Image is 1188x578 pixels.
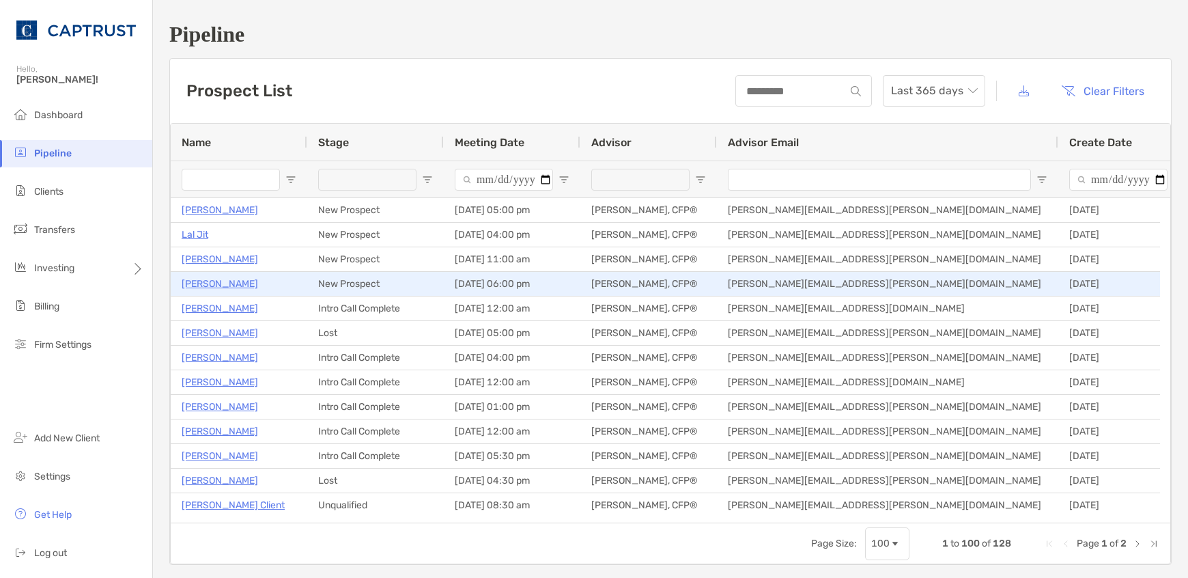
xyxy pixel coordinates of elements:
div: [PERSON_NAME], CFP® [580,469,717,493]
button: Open Filter Menu [695,174,706,185]
div: [DATE] 01:00 pm [444,395,580,419]
div: [PERSON_NAME], CFP® [580,493,717,517]
p: [PERSON_NAME] [182,300,258,317]
a: [PERSON_NAME] [182,448,258,465]
div: [DATE] 04:00 pm [444,223,580,247]
h1: Pipeline [169,22,1172,47]
img: pipeline icon [12,144,29,161]
a: [PERSON_NAME] Client [182,497,285,514]
img: dashboard icon [12,106,29,122]
span: Advisor [591,136,632,149]
span: Advisor Email [728,136,799,149]
div: [PERSON_NAME], CFP® [580,297,717,320]
div: First Page [1044,538,1055,549]
div: [PERSON_NAME], CFP® [580,321,717,345]
span: [PERSON_NAME]! [16,74,144,85]
div: [PERSON_NAME][EMAIL_ADDRESS][PERSON_NAME][DOMAIN_NAME] [717,444,1058,468]
div: [PERSON_NAME], CFP® [580,444,717,468]
div: [PERSON_NAME], CFP® [580,272,717,296]
img: transfers icon [12,221,29,237]
a: [PERSON_NAME] [182,349,258,366]
div: Lost [307,469,444,493]
span: Last 365 days [891,76,977,106]
div: Page Size [865,527,909,560]
img: firm-settings icon [12,335,29,352]
span: 128 [993,538,1011,549]
span: Clients [34,186,63,197]
span: 2 [1120,538,1127,549]
span: 1 [1101,538,1107,549]
div: [PERSON_NAME][EMAIL_ADDRESS][PERSON_NAME][DOMAIN_NAME] [717,321,1058,345]
div: Intro Call Complete [307,444,444,468]
span: 1 [942,538,948,549]
div: [DATE] 12:00 am [444,419,580,443]
img: logout icon [12,544,29,560]
div: [PERSON_NAME], CFP® [580,223,717,247]
div: [PERSON_NAME][EMAIL_ADDRESS][DOMAIN_NAME] [717,370,1058,394]
div: Lost [307,321,444,345]
input: Meeting Date Filter Input [455,169,553,191]
p: [PERSON_NAME] [182,472,258,489]
div: [PERSON_NAME][EMAIL_ADDRESS][PERSON_NAME][DOMAIN_NAME] [717,395,1058,419]
img: settings icon [12,467,29,484]
div: Intro Call Complete [307,346,444,370]
span: Stage [318,136,349,149]
h3: Prospect List [186,81,292,100]
div: [PERSON_NAME][EMAIL_ADDRESS][PERSON_NAME][DOMAIN_NAME] [717,247,1058,271]
div: Intro Call Complete [307,370,444,394]
span: Page [1077,538,1099,549]
a: [PERSON_NAME] [182,275,258,292]
div: [PERSON_NAME], CFP® [580,247,717,271]
div: [DATE] 05:00 pm [444,198,580,222]
div: New Prospect [307,272,444,296]
div: [PERSON_NAME][EMAIL_ADDRESS][PERSON_NAME][DOMAIN_NAME] [717,272,1058,296]
p: [PERSON_NAME] [182,251,258,268]
div: Intro Call Complete [307,395,444,419]
div: [PERSON_NAME][EMAIL_ADDRESS][PERSON_NAME][DOMAIN_NAME] [717,346,1058,370]
a: [PERSON_NAME] [182,423,258,440]
div: Intro Call Complete [307,297,444,320]
div: [PERSON_NAME][EMAIL_ADDRESS][DOMAIN_NAME] [717,297,1058,320]
div: 100 [871,538,890,549]
a: [PERSON_NAME] [182,202,258,219]
img: investing icon [12,259,29,275]
div: [DATE] 12:00 am [444,297,580,320]
span: Name [182,136,211,149]
div: [PERSON_NAME], CFP® [580,346,717,370]
img: clients icon [12,182,29,199]
span: Dashboard [34,109,83,121]
div: [DATE] 05:30 pm [444,444,580,468]
span: Add New Client [34,432,100,444]
div: [PERSON_NAME][EMAIL_ADDRESS][PERSON_NAME][DOMAIN_NAME] [717,493,1058,517]
button: Open Filter Menu [422,174,433,185]
div: New Prospect [307,198,444,222]
div: Page Size: [811,538,857,549]
img: CAPTRUST Logo [16,5,136,55]
div: [PERSON_NAME][EMAIL_ADDRESS][PERSON_NAME][DOMAIN_NAME] [717,198,1058,222]
button: Clear Filters [1051,76,1155,106]
div: [PERSON_NAME], CFP® [580,198,717,222]
div: [DATE] 12:00 am [444,370,580,394]
input: Name Filter Input [182,169,280,191]
img: input icon [851,86,861,96]
a: [PERSON_NAME] [182,398,258,415]
div: [DATE] 11:00 am [444,247,580,271]
input: Advisor Email Filter Input [728,169,1031,191]
div: [DATE] 05:00 pm [444,321,580,345]
div: [PERSON_NAME], CFP® [580,370,717,394]
img: add_new_client icon [12,429,29,445]
span: Billing [34,301,59,312]
a: Lal Jit [182,226,208,243]
div: New Prospect [307,223,444,247]
button: Open Filter Menu [1036,174,1047,185]
div: Intro Call Complete [307,419,444,443]
img: billing icon [12,297,29,314]
a: [PERSON_NAME] [182,374,258,391]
